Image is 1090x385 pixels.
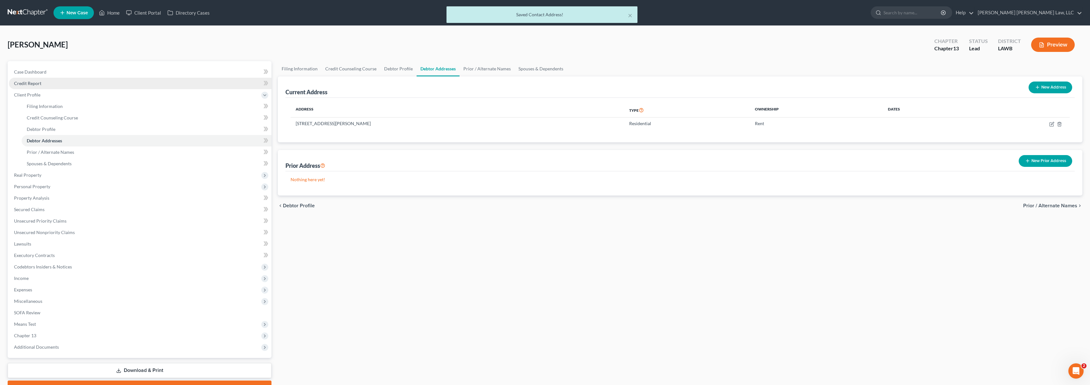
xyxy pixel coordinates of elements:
button: chevron_left Debtor Profile [278,203,315,208]
span: Codebtors Insiders & Notices [14,264,72,269]
th: Dates [883,103,970,118]
a: Spouses & Dependents [22,158,271,169]
span: Spouses & Dependents [27,161,72,166]
a: Filing Information [22,101,271,112]
a: Debtor Addresses [417,61,460,76]
div: Prior Address [285,162,325,169]
span: Expenses [14,287,32,292]
a: Credit Report [9,78,271,89]
span: Executory Contracts [14,253,55,258]
span: Income [14,275,29,281]
a: Credit Counseling Course [22,112,271,124]
a: Debtor Addresses [22,135,271,146]
span: 13 [953,45,959,51]
button: × [628,11,632,19]
a: Filing Information [278,61,321,76]
span: Debtor Profile [27,126,55,132]
span: Unsecured Priority Claims [14,218,67,224]
div: Status [969,38,988,45]
span: Debtor Addresses [27,138,62,143]
span: Personal Property [14,184,50,189]
span: 2 [1081,363,1086,368]
a: Spouses & Dependents [515,61,567,76]
span: Credit Report [14,81,41,86]
iframe: Intercom live chat [1068,363,1084,379]
a: Unsecured Priority Claims [9,215,271,227]
a: SOFA Review [9,307,271,318]
a: Debtor Profile [380,61,417,76]
span: Client Profile [14,92,40,97]
a: Case Dashboard [9,66,271,78]
p: Nothing here yet! [291,176,1070,183]
span: Prior / Alternate Names [27,149,74,155]
span: Additional Documents [14,344,59,350]
a: Prior / Alternate Names [22,146,271,158]
a: Lawsuits [9,238,271,250]
div: District [998,38,1021,45]
a: Credit Counseling Course [321,61,380,76]
div: Chapter [934,45,959,52]
span: Case Dashboard [14,69,46,75]
span: SOFA Review [14,310,40,315]
span: Real Property [14,172,41,178]
td: Residential [624,118,750,130]
div: Saved Contact Address! [452,11,632,18]
span: Prior / Alternate Names [1023,203,1077,208]
button: Prior / Alternate Names chevron_right [1023,203,1082,208]
span: Filing Information [27,103,63,109]
div: LAWB [998,45,1021,52]
a: Unsecured Nonpriority Claims [9,227,271,238]
i: chevron_right [1077,203,1082,208]
th: Ownership [750,103,883,118]
div: Current Address [285,88,327,96]
a: Download & Print [8,363,271,378]
span: Chapter 13 [14,333,36,338]
span: Secured Claims [14,207,45,212]
span: Means Test [14,321,36,327]
a: Secured Claims [9,204,271,215]
th: Address [291,103,624,118]
th: Type [624,103,750,118]
div: Lead [969,45,988,52]
td: [STREET_ADDRESS][PERSON_NAME] [291,118,624,130]
button: New Address [1029,82,1072,93]
a: Property Analysis [9,192,271,204]
a: Debtor Profile [22,124,271,135]
span: Unsecured Nonpriority Claims [14,230,75,235]
a: Executory Contracts [9,250,271,261]
span: Miscellaneous [14,298,42,304]
a: Prior / Alternate Names [460,61,515,76]
span: Lawsuits [14,241,31,246]
td: Rent [750,118,883,130]
i: chevron_left [278,203,283,208]
div: Chapter [934,38,959,45]
span: Debtor Profile [283,203,315,208]
button: New Prior Address [1019,155,1072,167]
span: Property Analysis [14,195,49,201]
button: Preview [1031,38,1075,52]
span: [PERSON_NAME] [8,40,68,49]
span: Credit Counseling Course [27,115,78,120]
